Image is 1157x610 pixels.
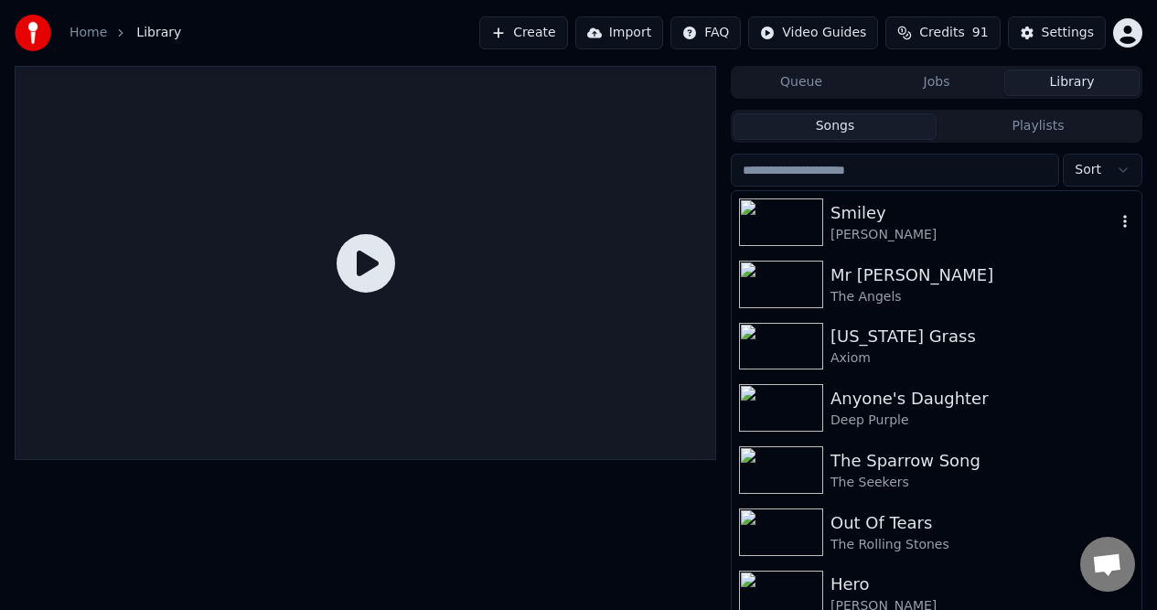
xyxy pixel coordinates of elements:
button: Queue [734,70,869,96]
a: Open chat [1080,537,1135,592]
div: Anyone's Daughter [830,386,1134,412]
div: The Sparrow Song [830,448,1134,474]
div: Axiom [830,349,1134,368]
nav: breadcrumb [70,24,181,42]
div: Out Of Tears [830,510,1134,536]
button: Import [575,16,663,49]
button: Settings [1008,16,1106,49]
span: Sort [1075,161,1101,179]
div: Hero [830,572,1134,597]
div: [US_STATE] Grass [830,324,1134,349]
div: The Seekers [830,474,1134,492]
button: Create [479,16,568,49]
button: FAQ [670,16,741,49]
img: youka [15,15,51,51]
span: Library [136,24,181,42]
span: Credits [919,24,964,42]
div: Deep Purple [830,412,1134,430]
div: The Rolling Stones [830,536,1134,554]
div: The Angels [830,288,1134,306]
div: Settings [1042,24,1094,42]
span: 91 [972,24,989,42]
a: Home [70,24,107,42]
div: Smiley [830,200,1116,226]
button: Playlists [937,113,1140,140]
div: [PERSON_NAME] [830,226,1116,244]
div: Mr [PERSON_NAME] [830,262,1134,288]
button: Songs [734,113,937,140]
button: Credits91 [885,16,1000,49]
button: Video Guides [748,16,878,49]
button: Library [1004,70,1140,96]
button: Jobs [869,70,1004,96]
